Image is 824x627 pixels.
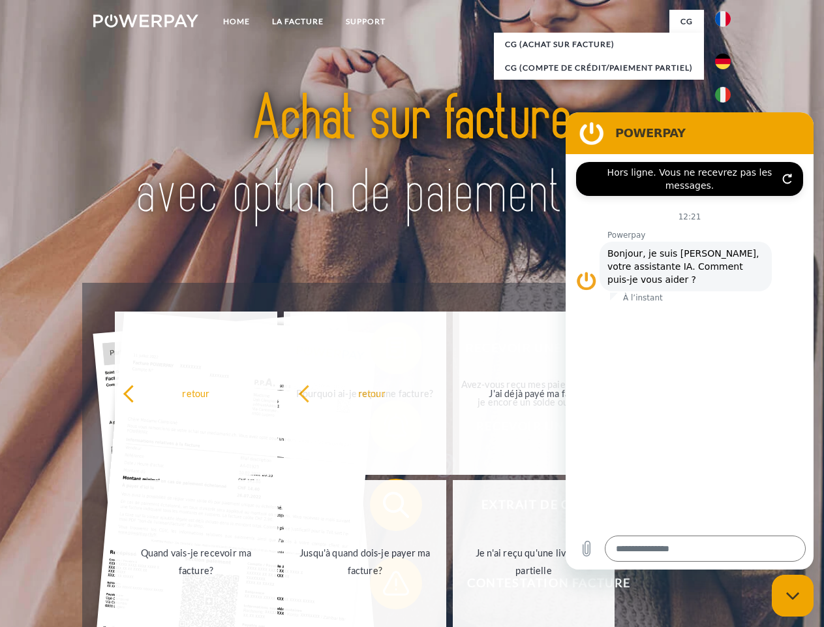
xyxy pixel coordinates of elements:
[125,63,699,250] img: title-powerpay_fr.svg
[123,384,269,402] div: retour
[292,544,438,579] div: Jusqu'à quand dois-je payer ma facture?
[335,10,397,33] a: Support
[494,56,704,80] a: CG (Compte de crédit/paiement partiel)
[669,10,704,33] a: CG
[566,112,814,570] iframe: Fenêtre de messagerie
[298,384,445,402] div: retour
[212,10,261,33] a: Home
[772,575,814,617] iframe: Bouton de lancement de la fenêtre de messagerie, conversation en cours
[461,544,607,579] div: Je n'ai reçu qu'une livraison partielle
[715,87,731,103] img: it
[93,14,198,27] img: logo-powerpay-white.svg
[715,11,731,27] img: fr
[494,33,704,56] a: CG (achat sur facture)
[261,10,335,33] a: LA FACTURE
[467,384,614,402] div: J'ai déjà payé ma facture
[715,54,731,69] img: de
[123,544,269,579] div: Quand vais-je recevoir ma facture?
